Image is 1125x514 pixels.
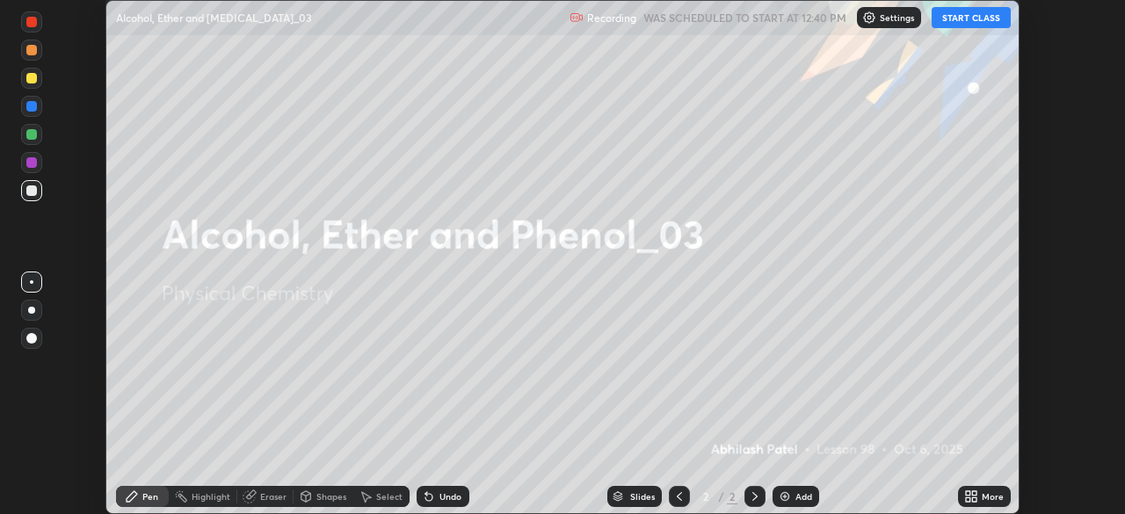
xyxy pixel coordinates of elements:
div: Add [795,492,812,501]
img: add-slide-button [778,489,792,503]
div: Highlight [192,492,230,501]
div: Slides [630,492,655,501]
p: Alcohol, Ether and [MEDICAL_DATA]_03 [116,11,312,25]
div: 2 [727,489,737,504]
p: Recording [587,11,636,25]
h5: WAS SCHEDULED TO START AT 12:40 PM [643,10,846,25]
div: Eraser [260,492,287,501]
button: START CLASS [932,7,1011,28]
p: Settings [880,13,914,22]
img: recording.375f2c34.svg [570,11,584,25]
img: class-settings-icons [862,11,876,25]
div: Pen [142,492,158,501]
div: / [718,491,723,502]
div: 2 [697,491,715,502]
div: More [982,492,1004,501]
div: Select [376,492,403,501]
div: Shapes [316,492,346,501]
div: Undo [439,492,461,501]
